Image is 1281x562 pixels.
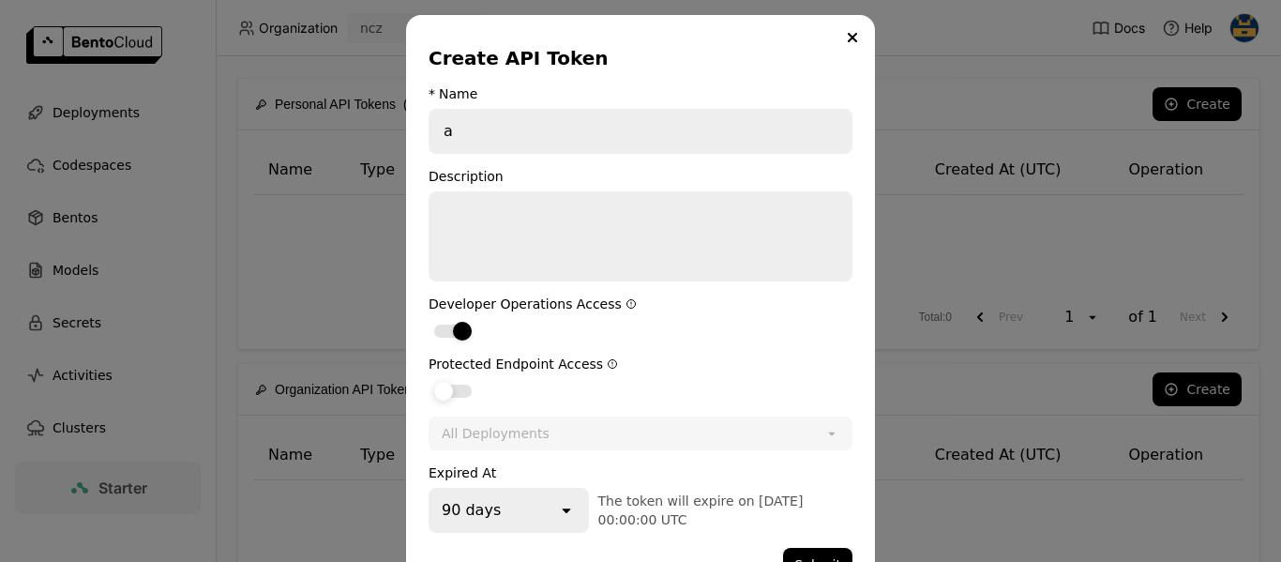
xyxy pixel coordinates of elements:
[442,424,550,443] div: All Deployments
[551,424,553,443] input: Selected All Deployments.
[841,26,864,49] button: Close
[429,169,852,184] div: Description
[429,45,845,71] div: Create API Token
[429,465,852,480] div: Expired At
[429,357,852,372] div: Protected Endpoint Access
[557,501,576,520] svg: open
[442,499,501,522] div: 90 days
[598,494,804,527] span: The token will expire on [DATE] 00:00:00 UTC
[824,426,839,441] svg: open
[429,296,852,311] div: Developer Operations Access
[439,86,477,101] div: Name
